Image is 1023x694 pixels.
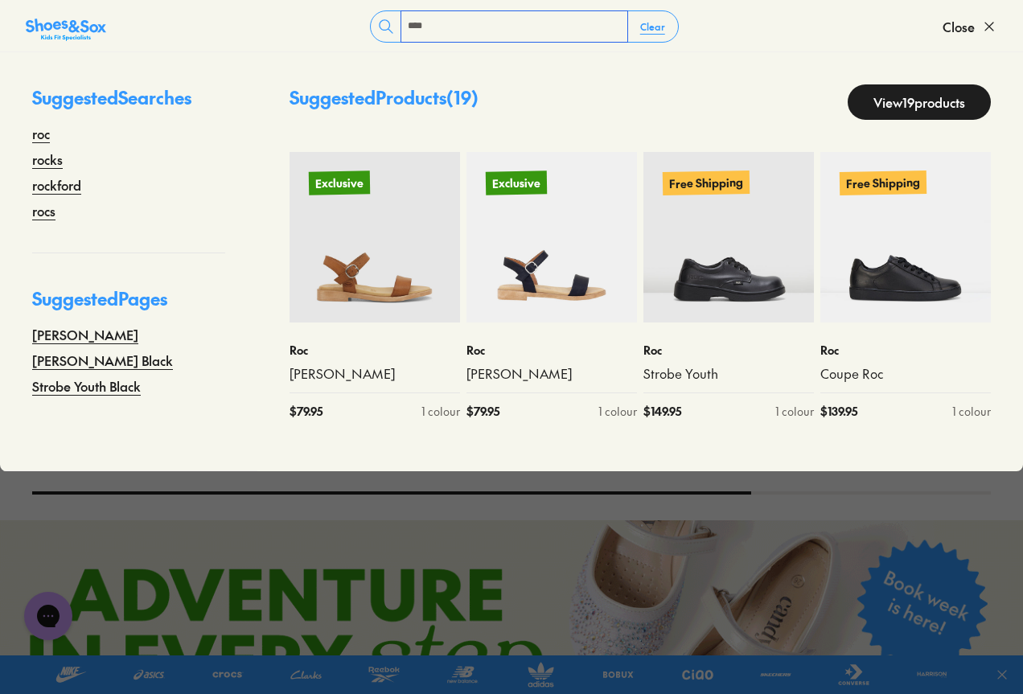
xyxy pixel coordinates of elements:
[309,170,370,195] p: Exclusive
[32,376,141,396] a: Strobe Youth Black
[32,325,138,344] a: [PERSON_NAME]
[421,403,460,420] div: 1 colour
[820,365,991,383] a: Coupe Roc
[32,150,63,169] a: rocks
[32,351,173,370] a: [PERSON_NAME] Black
[32,201,55,220] a: rocs
[466,342,637,359] p: Roc
[290,84,479,120] p: Suggested Products
[643,403,681,420] span: $ 149.95
[32,285,225,325] p: Suggested Pages
[32,84,225,124] p: Suggested Searches
[32,175,81,195] a: rockford
[643,152,814,322] a: Free Shipping
[32,124,50,143] a: roc
[840,170,926,195] p: Free Shipping
[290,342,460,359] p: Roc
[663,170,750,195] p: Free Shipping
[820,403,857,420] span: $ 139.95
[643,365,814,383] a: Strobe Youth
[290,152,460,322] a: Exclusive
[952,403,991,420] div: 1 colour
[943,17,975,36] span: Close
[820,342,991,359] p: Roc
[466,152,637,322] a: Exclusive
[598,403,637,420] div: 1 colour
[290,403,323,420] span: $ 79.95
[466,403,499,420] span: $ 79.95
[486,170,547,195] p: Exclusive
[775,403,814,420] div: 1 colour
[290,365,460,383] a: [PERSON_NAME]
[627,12,678,41] button: Clear
[643,342,814,359] p: Roc
[820,152,991,322] a: Free Shipping
[943,9,997,44] button: Close
[848,84,991,120] a: View19products
[26,17,106,43] img: SNS_Logo_Responsive.svg
[16,586,80,646] iframe: Gorgias live chat messenger
[446,85,479,109] span: ( 19 )
[26,14,106,39] a: Shoes &amp; Sox
[466,365,637,383] a: [PERSON_NAME]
